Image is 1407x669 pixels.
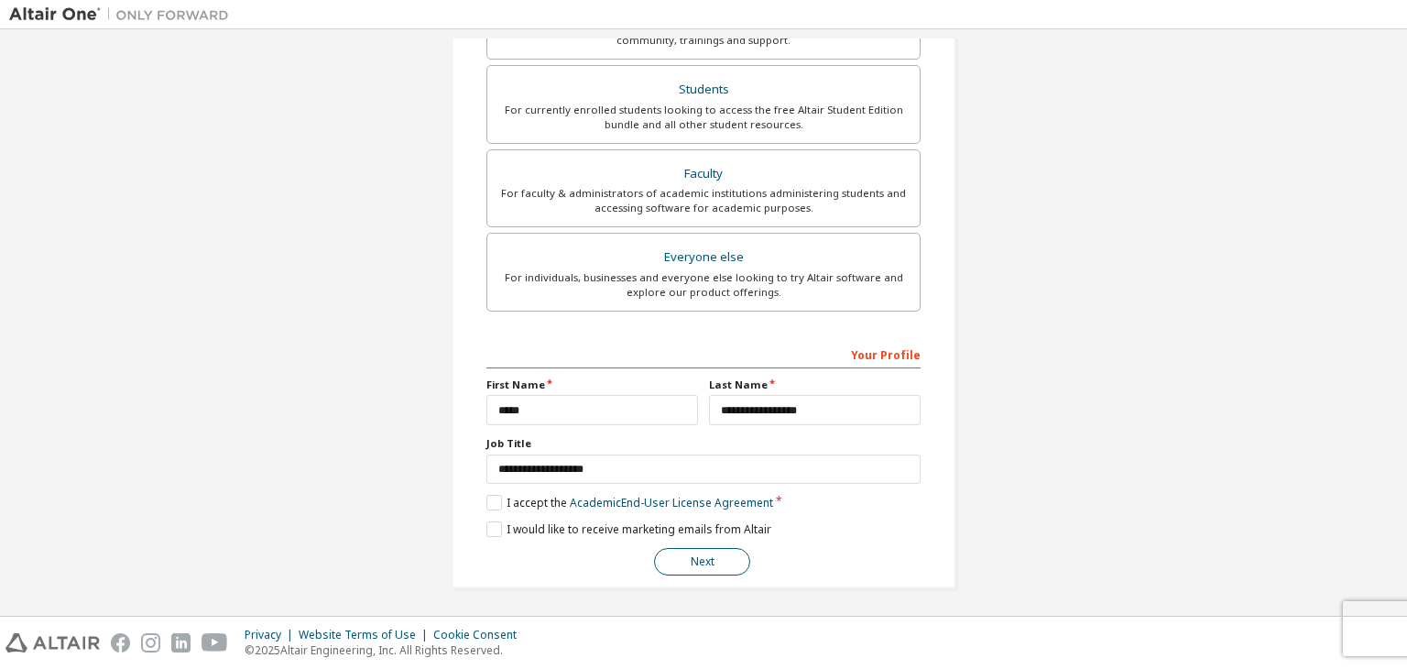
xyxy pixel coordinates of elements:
div: Cookie Consent [433,628,528,642]
div: Your Profile [486,339,921,368]
button: Next [654,548,750,576]
div: Privacy [245,628,299,642]
div: For individuals, businesses and everyone else looking to try Altair software and explore our prod... [498,270,909,300]
div: For currently enrolled students looking to access the free Altair Student Edition bundle and all ... [498,103,909,132]
label: Last Name [709,378,921,392]
label: First Name [486,378,698,392]
p: © 2025 Altair Engineering, Inc. All Rights Reserved. [245,642,528,658]
div: For faculty & administrators of academic institutions administering students and accessing softwa... [498,186,909,215]
div: Website Terms of Use [299,628,433,642]
label: I accept the [486,495,773,510]
a: Academic End-User License Agreement [570,495,773,510]
div: Faculty [498,161,909,187]
div: Everyone else [498,245,909,270]
label: Job Title [486,436,921,451]
img: linkedin.svg [171,633,191,653]
img: facebook.svg [111,633,130,653]
div: Students [498,77,909,103]
img: altair_logo.svg [5,633,100,653]
img: instagram.svg [141,633,160,653]
img: Altair One [9,5,238,24]
label: I would like to receive marketing emails from Altair [486,521,771,537]
img: youtube.svg [202,633,228,653]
